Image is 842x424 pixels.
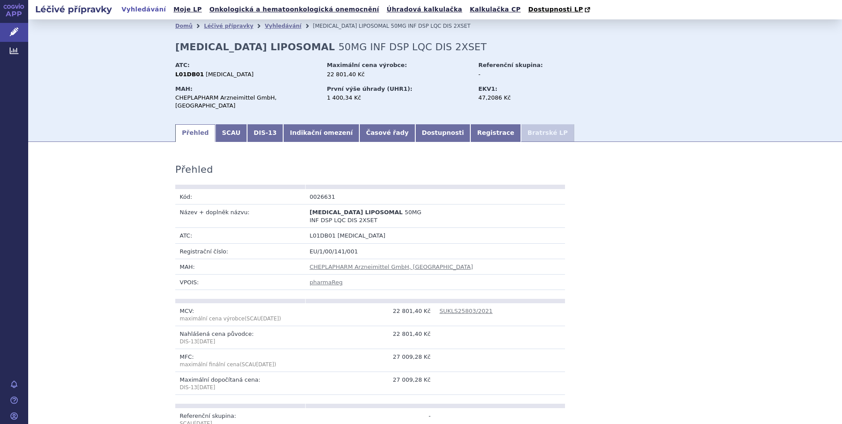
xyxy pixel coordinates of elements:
[310,279,343,286] a: pharmaReg
[467,4,524,15] a: Kalkulačka CP
[470,124,521,142] a: Registrace
[180,384,301,391] p: DIS-13
[283,124,359,142] a: Indikační omezení
[175,189,305,205] td: Kód:
[478,94,577,102] div: 47,2086 Kč
[525,4,595,16] a: Dostupnosti LP
[197,338,215,345] span: [DATE]
[327,71,470,78] div: 22 801,40 Kč
[175,86,192,92] strong: MAH:
[180,338,301,346] p: DIS-13
[478,62,543,68] strong: Referenční skupina:
[359,124,415,142] a: Časové řady
[175,124,215,142] a: Přehled
[180,316,244,322] span: maximální cena výrobce
[265,23,301,29] a: Vyhledávání
[175,303,305,326] td: MCV:
[215,124,247,142] a: SCAU
[305,349,435,372] td: 27 009,28 Kč
[175,62,190,68] strong: ATC:
[528,6,583,13] span: Dostupnosti LP
[119,4,169,15] a: Vyhledávání
[175,71,204,78] strong: L01DB01
[439,308,493,314] a: SUKLS25803/2021
[240,361,276,368] span: (SCAU )
[175,275,305,290] td: VPOIS:
[415,124,471,142] a: Dostupnosti
[180,316,281,322] span: (SCAU )
[313,23,389,29] span: [MEDICAL_DATA] LIPOSOMAL
[175,23,192,29] a: Domů
[171,4,204,15] a: Moje LP
[327,62,407,68] strong: Maximální cena výrobce:
[175,164,213,175] h3: Přehled
[391,23,471,29] span: 50MG INF DSP LQC DIS 2XSET
[175,372,305,395] td: Maximální dopočítaná cena:
[206,71,254,78] span: [MEDICAL_DATA]
[478,71,577,78] div: -
[175,94,318,110] div: CHEPLAPHARM Arzneimittel GmbH, [GEOGRAPHIC_DATA]
[327,94,470,102] div: 1 400,34 Kč
[175,243,305,259] td: Registrační číslo:
[247,124,283,142] a: DIS-13
[180,361,301,368] p: maximální finální cena
[338,41,487,52] span: 50MG INF DSP LQC DIS 2XSET
[175,326,305,349] td: Nahlášená cena původce:
[305,243,565,259] td: EU/1/00/141/001
[261,316,279,322] span: [DATE]
[310,264,473,270] a: CHEPLAPHARM Arzneimittel GmbH, [GEOGRAPHIC_DATA]
[175,259,305,274] td: MAH:
[310,209,403,216] span: [MEDICAL_DATA] LIPOSOMAL
[337,232,385,239] span: [MEDICAL_DATA]
[327,86,412,92] strong: První výše úhrady (UHR1):
[256,361,274,368] span: [DATE]
[28,3,119,15] h2: Léčivé přípravky
[305,326,435,349] td: 22 801,40 Kč
[310,232,336,239] span: L01DB01
[175,205,305,228] td: Název + doplněk názvu:
[175,349,305,372] td: MFC:
[305,303,435,326] td: 22 801,40 Kč
[197,384,215,391] span: [DATE]
[175,41,335,52] strong: [MEDICAL_DATA] LIPOSOMAL
[204,23,253,29] a: Léčivé přípravky
[175,228,305,243] td: ATC:
[478,86,497,92] strong: EKV1:
[384,4,465,15] a: Úhradová kalkulačka
[207,4,382,15] a: Onkologická a hematoonkologická onemocnění
[305,372,435,395] td: 27 009,28 Kč
[305,189,435,205] td: 0026631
